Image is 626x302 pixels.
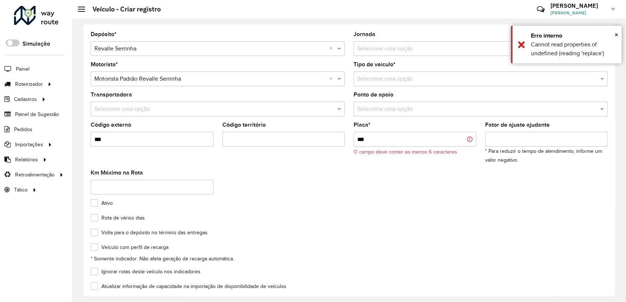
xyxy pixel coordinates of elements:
[15,110,59,118] span: Painel de Sugestão
[15,171,55,179] span: Retroalimentação
[485,148,602,163] small: * Para reduzir o tempo de atendimento, informe um valor negativo
[91,168,143,177] label: Km Máximo na Rota
[354,60,396,69] label: Tipo de veículo
[354,30,375,39] label: Jornada
[531,40,616,58] div: Cannot read properties of undefined (reading 'replace')
[531,31,616,40] div: Erro interno
[85,5,161,13] h2: Veículo - Criar registro
[91,282,286,290] label: Atualizar informação de capacidade na importação de disponibilidade de veículos
[354,120,371,129] label: Placa
[615,29,618,40] button: Close
[91,229,208,236] label: Volta para o depósito no término das entregas
[485,120,550,129] label: Fator de ajuste ajudante
[14,95,37,103] span: Cadastros
[16,65,29,73] span: Painel
[354,149,457,155] formly-validation-message: O campo deve conter ao menos 6 caracteres
[550,10,606,16] span: [PERSON_NAME]
[91,214,145,222] label: Rota de vários dias
[15,156,38,164] span: Relatórios
[22,39,50,48] label: Simulação
[91,268,201,275] label: Ignorar rotas deste veículo nos indicadores
[91,256,234,261] small: * Somente indicador. Não afeta geração de recarga automática.
[91,60,118,69] label: Motorista
[222,120,266,129] label: Código território
[91,30,116,39] label: Depósito
[533,1,549,17] a: Contato Rápido
[15,80,43,88] span: Roteirizador
[329,44,335,53] span: Clear all
[91,243,168,251] label: Veículo com perfil de recarga
[91,90,132,99] label: Transportadora
[14,126,32,133] span: Pedidos
[329,74,335,83] span: Clear all
[91,199,113,207] label: Ativo
[91,120,131,129] label: Código externo
[14,186,28,194] span: Tático
[354,90,393,99] label: Ponto de apoio
[550,2,606,9] h3: [PERSON_NAME]
[15,141,43,148] span: Importações
[615,31,618,39] span: ×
